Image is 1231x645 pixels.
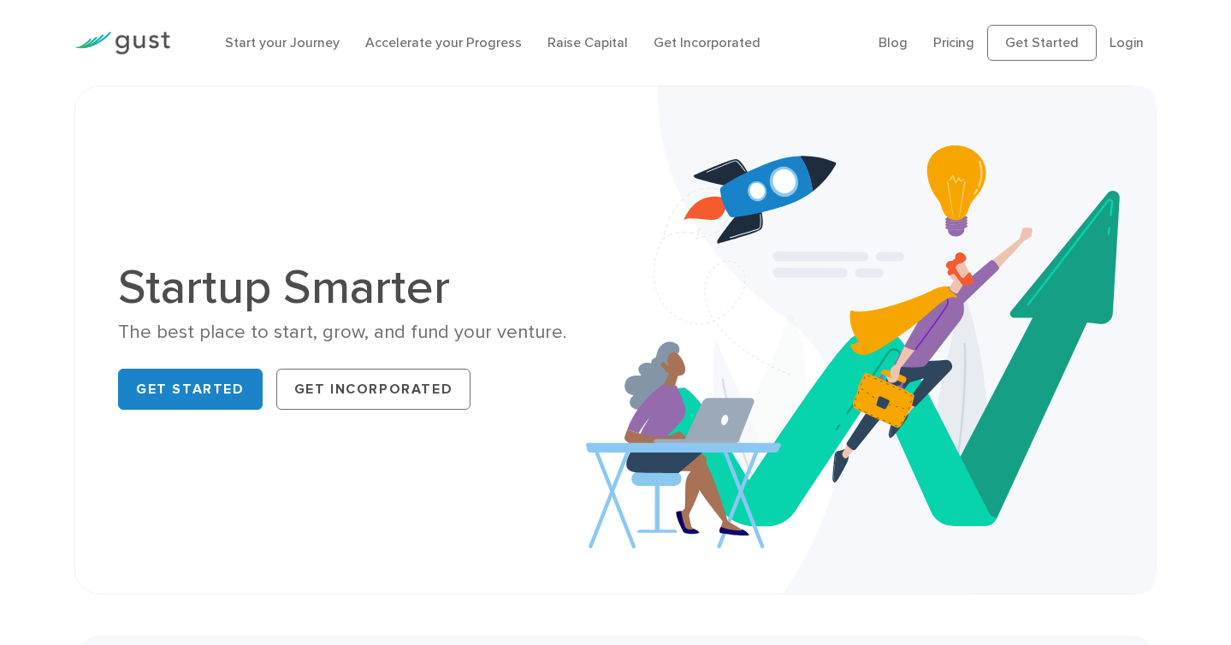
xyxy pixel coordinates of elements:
a: Get Incorporated [276,369,471,410]
h1: Startup Smarter [118,263,603,311]
img: Gust Logo [74,32,170,55]
a: Get Started [118,369,263,410]
div: The best place to start, grow, and fund your venture. [118,320,603,345]
a: Start your Journey [225,34,340,50]
a: Accelerate your Progress [365,34,522,50]
a: Raise Capital [547,34,628,50]
a: Login [1110,34,1144,50]
a: Pricing [933,34,974,50]
a: Get Started [987,25,1097,61]
a: Blog [879,34,908,50]
img: Startup Smarter Hero [586,86,1157,594]
a: Get Incorporated [654,34,760,50]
